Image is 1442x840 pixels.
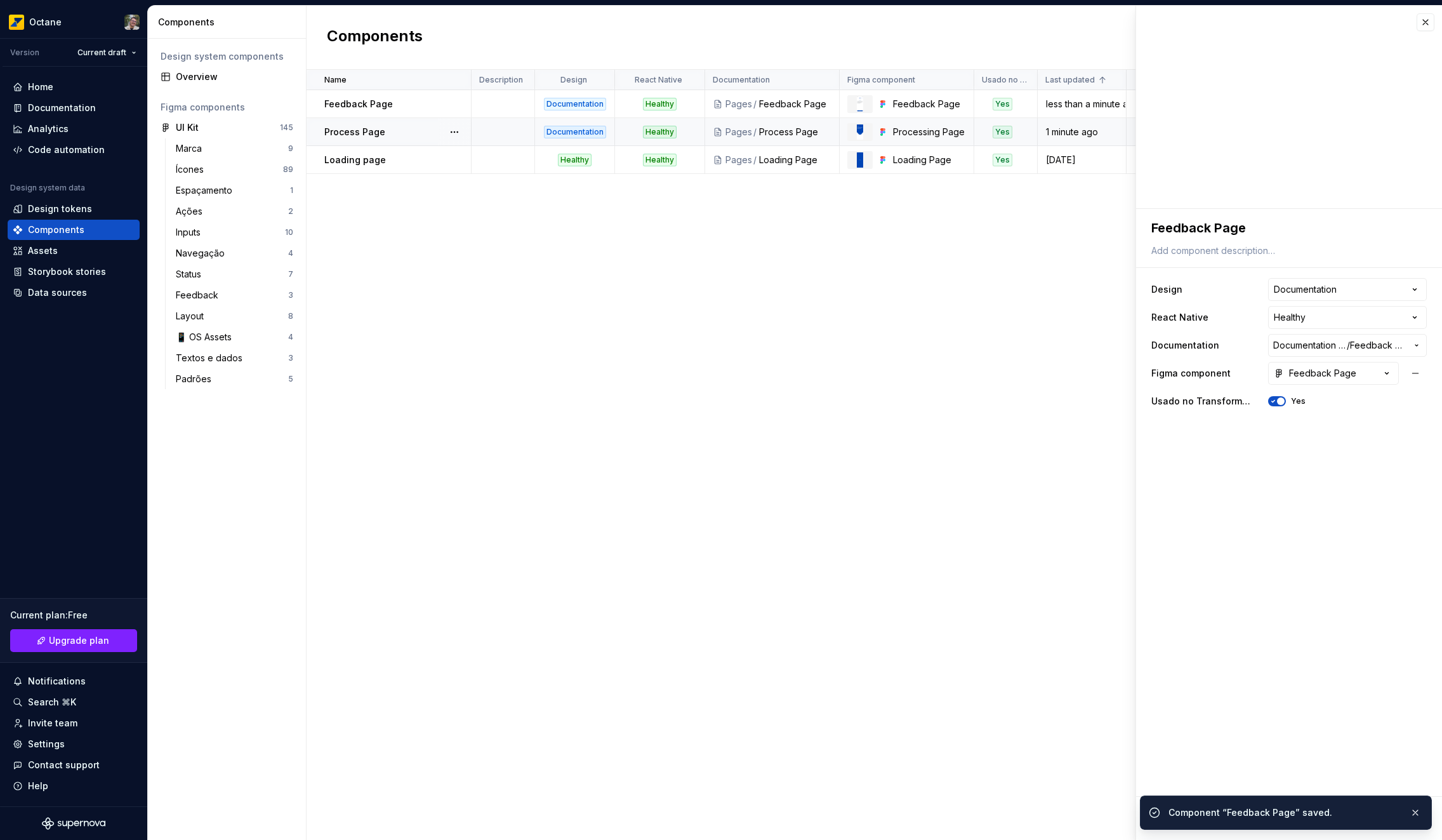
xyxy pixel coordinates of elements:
[28,81,53,93] div: Home
[713,75,770,85] p: Documentation
[725,126,752,138] div: Pages
[176,226,206,239] div: Inputs
[28,265,106,278] div: Storybook stories
[171,348,298,368] a: Textos e dados3
[285,227,293,237] div: 10
[1038,98,1125,110] div: less than a minute ago
[49,634,109,647] span: Upgrade plan
[558,154,592,166] div: Healthy
[643,98,677,110] div: Healthy
[1038,154,1125,166] div: [DATE]
[288,311,293,321] div: 8
[1151,395,1253,408] label: Usado no Transforma KMV
[288,290,293,300] div: 3
[290,185,293,196] div: 1
[1274,367,1356,380] div: Feedback Page
[288,353,293,363] div: 3
[8,734,140,754] a: Settings
[8,262,140,282] a: Storybook stories
[1149,217,1424,239] textarea: Feedback Page
[324,126,385,138] p: Process Page
[77,48,126,58] span: Current draft
[176,247,230,260] div: Navegação
[171,369,298,389] a: Padrões5
[857,152,864,168] img: Loading Page
[560,75,587,85] p: Design
[288,374,293,384] div: 5
[544,126,606,138] div: Documentation
[171,243,298,263] a: Navegação4
[176,268,206,281] div: Status
[1168,806,1399,819] div: Component “Feedback Page” saved.
[28,675,86,688] div: Notifications
[176,121,199,134] div: UI Kit
[28,143,105,156] div: Code automation
[8,692,140,712] button: Search ⌘K
[752,126,759,138] div: /
[752,98,759,110] div: /
[155,117,298,138] a: UI Kit145
[176,289,223,302] div: Feedback
[324,154,386,166] p: Loading page
[171,180,298,201] a: Espaçamento1
[635,75,682,85] p: React Native
[1350,339,1406,352] span: Feedback Page
[1291,396,1306,406] label: Yes
[176,70,293,83] div: Overview
[1268,362,1399,385] button: Feedback Page
[42,817,105,830] a: Supernova Logo
[893,98,966,110] div: Feedback Page
[1151,367,1231,380] label: Figma component
[725,98,752,110] div: Pages
[982,75,1027,85] p: Usado no Transforma KMV
[643,154,677,166] div: Healthy
[161,101,293,114] div: Figma components
[28,123,69,135] div: Analytics
[847,75,915,85] p: Figma component
[857,97,864,112] img: Feedback Page
[8,283,140,303] a: Data sources
[176,331,237,343] div: 📱 OS Assets
[28,780,48,792] div: Help
[8,713,140,733] a: Invite team
[993,126,1012,138] div: Yes
[124,15,140,30] img: Tiago
[176,184,237,197] div: Espaçamento
[1136,6,1442,209] iframe: figma-embed
[158,16,301,29] div: Components
[28,102,96,114] div: Documentation
[176,310,209,323] div: Layout
[10,629,137,652] a: Upgrade plan
[324,75,347,85] p: Name
[171,222,298,243] a: Inputs10
[288,248,293,258] div: 4
[8,220,140,240] a: Components
[288,269,293,279] div: 7
[28,286,87,299] div: Data sources
[759,98,831,110] div: Feedback Page
[479,75,523,85] p: Description
[28,717,77,730] div: Invite team
[3,8,145,36] button: OctaneTiago
[327,26,423,49] h2: Components
[171,285,298,305] a: Feedback3
[8,776,140,796] button: Help
[280,123,293,133] div: 145
[171,159,298,180] a: Ícones89
[28,738,65,750] div: Settings
[8,755,140,775] button: Contact support
[288,143,293,154] div: 9
[1273,339,1347,352] span: Documentation Root /
[8,671,140,691] button: Notifications
[324,98,393,110] p: Feedback Page
[993,154,1012,166] div: Yes
[171,201,298,222] a: Ações2
[544,98,606,110] div: Documentation
[643,126,677,138] div: Healthy
[176,163,209,176] div: Ícones
[283,164,293,175] div: 89
[1045,75,1095,85] p: Last updated
[759,126,831,138] div: Process Page
[893,126,966,138] div: Processing Page
[171,306,298,326] a: Layout8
